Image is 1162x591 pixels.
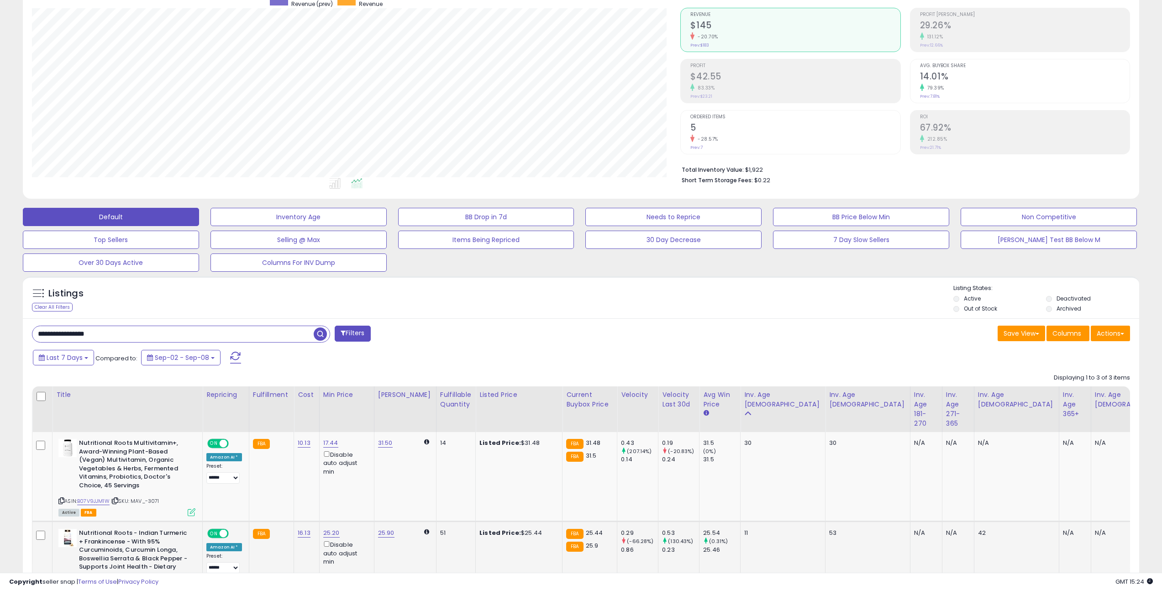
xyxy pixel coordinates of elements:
div: Min Price [323,390,370,400]
button: Items Being Repriced [398,231,574,249]
small: (207.14%) [627,448,652,455]
li: $1,922 [682,164,1123,174]
button: 7 Day Slow Sellers [773,231,949,249]
small: FBA [566,439,583,449]
button: Non Competitive [961,208,1137,226]
small: (130.43%) [668,538,693,545]
a: 25.90 [378,528,394,538]
div: Inv. Age [DEMOGRAPHIC_DATA] [744,390,821,409]
span: 31.5 [586,451,597,460]
small: (0%) [703,448,716,455]
div: Fulfillment [253,390,290,400]
i: Calculated using Dynamic Max Price. [424,439,429,445]
div: 31.5 [703,439,740,447]
a: 16.13 [298,528,310,538]
div: Velocity [621,390,654,400]
span: Columns [1052,329,1081,338]
small: Prev: 7.81% [920,94,940,99]
div: Disable auto adjust min [323,539,367,566]
div: 30 [744,439,818,447]
b: Nutritional Roots - Indian Turmeric + Frankincense - With 95% Curcuminoids, Curcumin Longa, Boswe... [79,529,190,591]
b: Nutritional Roots Multivitamin+, Award-Winning Plant-Based (Vegan) Multivitamin, Organic Vegetabl... [79,439,190,492]
div: Inv. Age 181-270 [914,390,938,428]
div: N/A [914,439,935,447]
a: 10.13 [298,438,310,448]
button: [PERSON_NAME] Test BB Below M [961,231,1137,249]
span: Revenue [690,12,900,17]
span: ROI [920,115,1130,120]
div: 53 [829,529,903,537]
div: Amazon AI * [206,453,242,461]
div: Inv. Age 365+ [1063,390,1087,419]
small: 79.39% [924,84,944,91]
button: Filters [335,326,370,342]
span: | SKU: MAV_-3071 [111,497,159,505]
div: 30 [829,439,903,447]
small: Prev: $183 [690,42,709,48]
div: 0.23 [662,546,699,554]
button: Over 30 Days Active [23,253,199,272]
div: 14 [440,439,468,447]
h2: 5 [690,122,900,135]
small: FBA [566,542,583,552]
span: Profit [690,63,900,69]
span: OFF [227,530,242,538]
span: ON [208,530,220,538]
button: Inventory Age [210,208,387,226]
span: Profit [PERSON_NAME] [920,12,1130,17]
span: Last 7 Days [47,353,83,362]
small: 83.33% [694,84,715,91]
small: -28.57% [694,136,718,142]
span: Compared to: [95,354,137,363]
span: FBA [81,509,96,517]
small: -20.70% [694,33,718,40]
div: N/A [1063,439,1084,447]
span: ON [208,440,220,448]
div: N/A [946,439,967,447]
div: 11 [744,529,818,537]
p: Listing States: [953,284,1139,293]
span: 31.48 [586,438,601,447]
div: Title [56,390,199,400]
a: Privacy Policy [118,577,158,586]
small: (0.31%) [709,538,728,545]
b: Listed Price: [479,438,521,447]
div: N/A [978,439,1052,447]
a: Terms of Use [78,577,117,586]
div: Repricing [206,390,245,400]
h2: 67.92% [920,122,1130,135]
div: 51 [440,529,468,537]
small: FBA [566,452,583,462]
strong: Copyright [9,577,42,586]
small: FBA [253,529,270,539]
button: Needs to Reprice [585,208,762,226]
div: Inv. Age [DEMOGRAPHIC_DATA] [829,390,906,409]
small: (-20.83%) [668,448,694,455]
a: 31.50 [378,438,393,448]
div: 0.14 [621,455,658,464]
button: Last 7 Days [33,350,94,365]
small: (-66.28%) [627,538,653,545]
small: Prev: 7 [690,145,703,150]
span: 25.44 [586,528,603,537]
div: 0.19 [662,439,699,447]
button: Default [23,208,199,226]
img: 416kCtKj4KL._SL40_.jpg [58,529,77,547]
h2: 14.01% [920,71,1130,84]
small: FBA [253,439,270,449]
h2: $42.55 [690,71,900,84]
small: FBA [566,529,583,539]
div: 25.46 [703,546,740,554]
button: 30 Day Decrease [585,231,762,249]
button: BB Price Below Min [773,208,949,226]
div: 0.53 [662,529,699,537]
button: Actions [1091,326,1130,341]
span: 2025-09-16 15:24 GMT [1115,577,1153,586]
div: $31.48 [479,439,555,447]
small: 212.85% [924,136,947,142]
div: seller snap | | [9,578,158,586]
div: 25.54 [703,529,740,537]
button: Selling @ Max [210,231,387,249]
img: 310Y5WOnkcL._SL40_.jpg [58,439,77,457]
div: Avg Win Price [703,390,736,409]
